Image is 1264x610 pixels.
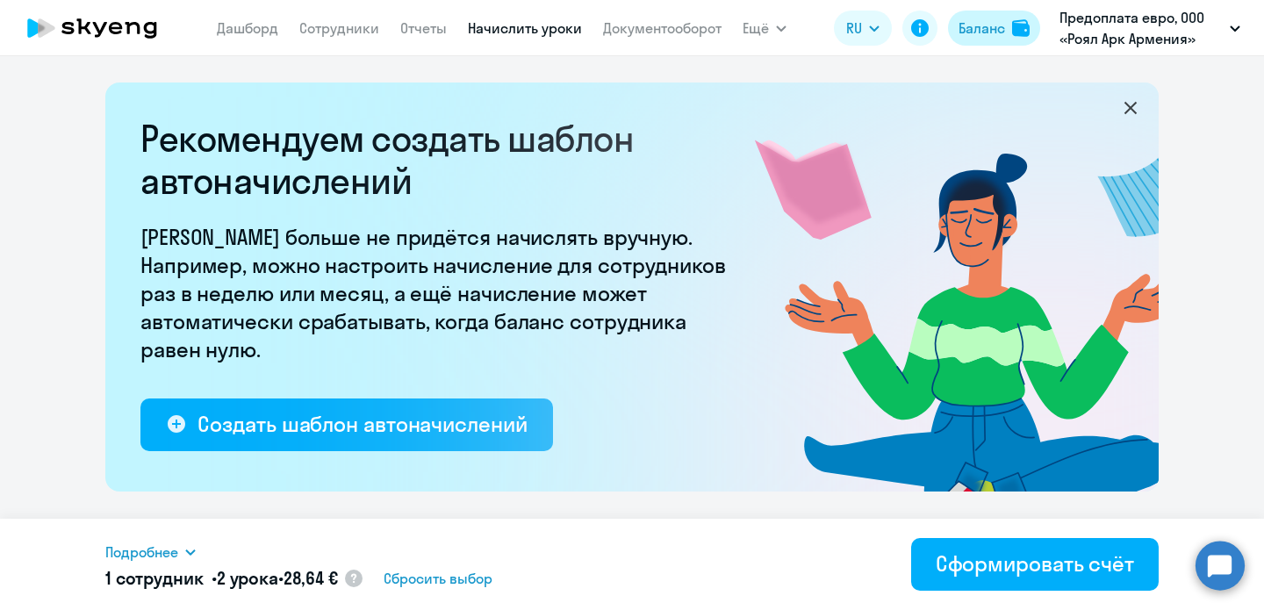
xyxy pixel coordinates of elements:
[400,19,447,37] a: Отчеты
[197,410,527,438] div: Создать шаблон автоначислений
[846,18,862,39] span: RU
[959,18,1005,39] div: Баланс
[1051,7,1249,49] button: Предоплата евро, ООО «Роял Арк Армения»
[1059,7,1223,49] p: Предоплата евро, ООО «Роял Арк Армения»
[299,19,379,37] a: Сотрудники
[217,567,278,589] span: 2 урока
[1012,19,1030,37] img: balance
[140,223,737,363] p: [PERSON_NAME] больше не придётся начислять вручную. Например, можно настроить начисление для сотр...
[140,118,737,202] h2: Рекомендуем создать шаблон автоначислений
[743,18,769,39] span: Ещё
[834,11,892,46] button: RU
[140,398,553,451] button: Создать шаблон автоначислений
[105,542,178,563] span: Подробнее
[603,19,722,37] a: Документооборот
[217,19,278,37] a: Дашборд
[743,11,786,46] button: Ещё
[948,11,1040,46] button: Балансbalance
[105,566,338,591] h5: 1 сотрудник • •
[384,568,492,589] span: Сбросить выбор
[468,19,582,37] a: Начислить уроки
[911,538,1159,591] button: Сформировать счёт
[284,567,338,589] span: 28,64 €
[936,549,1134,578] div: Сформировать счёт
